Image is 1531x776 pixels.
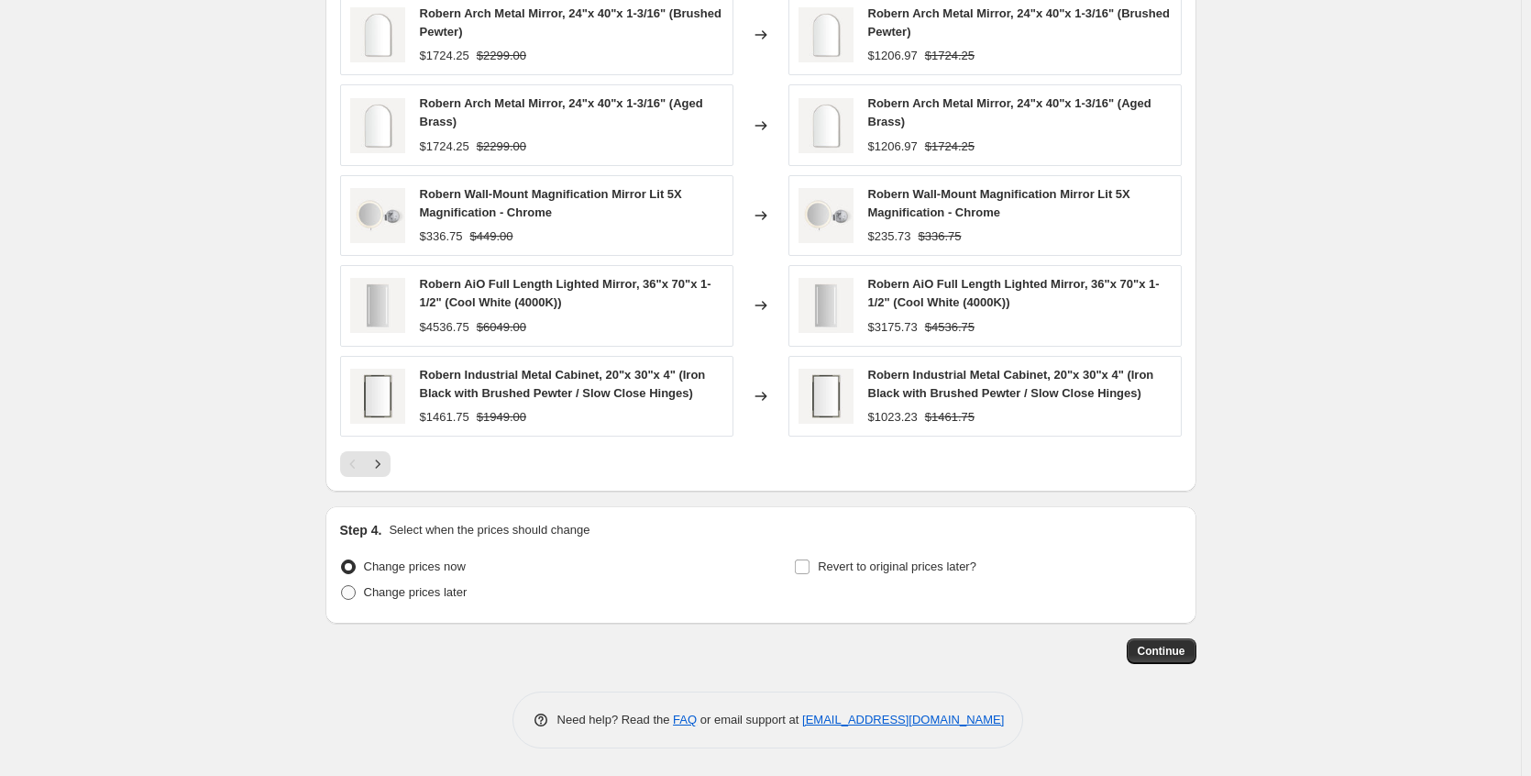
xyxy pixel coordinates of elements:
[420,6,721,39] span: Robern Arch Metal Mirror, 24"x 40"x 1-3/16" (Brushed Pewter)
[925,138,975,156] strike: $1724.25
[868,187,1130,219] span: Robern Wall-Mount Magnification Mirror Lit 5X Magnification - Chrome
[1138,644,1185,659] span: Continue
[818,560,976,573] span: Revert to original prices later?
[477,408,526,427] strike: $1949.00
[350,369,405,424] img: IndustrialMetalCabinet_CC2030D4ND34SC_80x.jpg
[340,521,382,539] h2: Step 4.
[350,98,405,153] img: ArchMetalMirror_CM2440A69_80x.jpg
[420,138,469,156] div: $1724.25
[673,713,697,726] a: FAQ
[340,451,391,477] nav: Pagination
[1127,638,1196,664] button: Continue
[350,7,405,62] img: ArchMetalMirror_CM2440A69_80x.jpg
[420,318,469,337] div: $4536.75
[350,188,405,243] img: MagMirror_5M0008WLUT76_80x.jpg
[799,98,854,153] img: ArchMetalMirror_CM2440A69_80x.jpg
[868,138,918,156] div: $1206.97
[420,277,711,309] span: Robern AiO Full Length Lighted Mirror, 36"x 70"x 1-1/2" (Cool White (4000K))
[802,713,1004,726] a: [EMAIL_ADDRESS][DOMAIN_NAME]
[477,47,526,65] strike: $2299.00
[868,96,1151,128] span: Robern Arch Metal Mirror, 24"x 40"x 1-3/16" (Aged Brass)
[799,188,854,243] img: MagMirror_5M0008WLUT76_80x.jpg
[364,585,468,599] span: Change prices later
[799,278,854,333] img: AiOMirror_AM3670RFP_80x.jpg
[799,369,854,424] img: IndustrialMetalCabinet_CC2030D4ND34SC_80x.jpg
[364,560,466,573] span: Change prices now
[868,408,918,427] div: $1023.23
[477,138,526,156] strike: $2299.00
[697,713,802,726] span: or email support at
[365,451,391,477] button: Next
[799,7,854,62] img: ArchMetalMirror_CM2440A69_80x.jpg
[420,368,706,400] span: Robern Industrial Metal Cabinet, 20"x 30"x 4" (Iron Black with Brushed Pewter / Slow Close Hinges)
[470,227,513,246] strike: $449.00
[868,47,918,65] div: $1206.97
[868,277,1160,309] span: Robern AiO Full Length Lighted Mirror, 36"x 70"x 1-1/2" (Cool White (4000K))
[420,408,469,427] div: $1461.75
[420,227,463,246] div: $336.75
[925,318,975,337] strike: $4536.75
[925,408,975,427] strike: $1461.75
[868,368,1154,400] span: Robern Industrial Metal Cabinet, 20"x 30"x 4" (Iron Black with Brushed Pewter / Slow Close Hinges)
[420,187,682,219] span: Robern Wall-Mount Magnification Mirror Lit 5X Magnification - Chrome
[557,713,674,726] span: Need help? Read the
[477,318,526,337] strike: $6049.00
[919,227,962,246] strike: $336.75
[868,6,1170,39] span: Robern Arch Metal Mirror, 24"x 40"x 1-3/16" (Brushed Pewter)
[350,278,405,333] img: AiOMirror_AM3670RFP_80x.jpg
[925,47,975,65] strike: $1724.25
[420,47,469,65] div: $1724.25
[389,521,589,539] p: Select when the prices should change
[868,227,911,246] div: $235.73
[420,96,703,128] span: Robern Arch Metal Mirror, 24"x 40"x 1-3/16" (Aged Brass)
[868,318,918,337] div: $3175.73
